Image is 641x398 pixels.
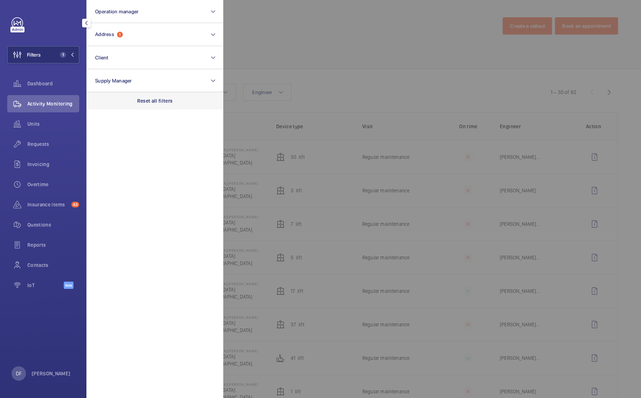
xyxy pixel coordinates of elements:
[27,161,79,168] span: Invoicing
[60,52,66,58] span: 1
[27,241,79,249] span: Reports
[27,120,79,128] span: Units
[27,201,68,208] span: Insurance items
[27,140,79,148] span: Requests
[27,221,79,228] span: Questions
[27,80,79,87] span: Dashboard
[27,51,41,58] span: Filters
[27,100,79,107] span: Activity Monitoring
[7,46,79,63] button: Filters1
[27,181,79,188] span: Overtime
[32,370,71,377] p: [PERSON_NAME]
[27,261,79,269] span: Contacts
[71,202,79,207] span: 43
[64,282,73,289] span: Beta
[16,370,22,377] p: DF
[27,282,64,289] span: IoT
